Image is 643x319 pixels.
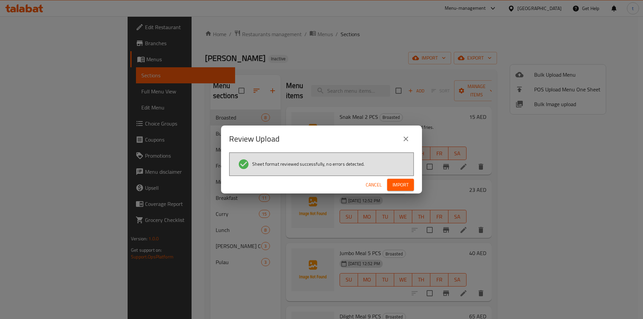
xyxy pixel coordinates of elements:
[229,134,280,144] h2: Review Upload
[392,181,409,189] span: Import
[252,161,364,167] span: Sheet format reviewed successfully, no errors detected.
[387,179,414,191] button: Import
[363,179,384,191] button: Cancel
[398,131,414,147] button: close
[366,181,382,189] span: Cancel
